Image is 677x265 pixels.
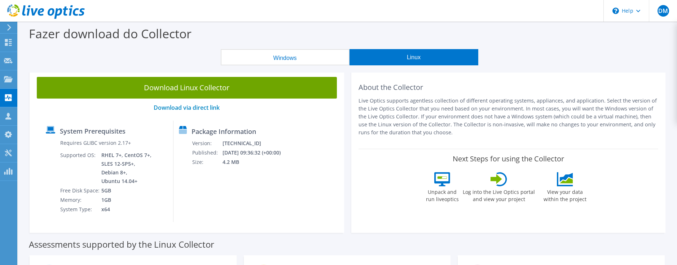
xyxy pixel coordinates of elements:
[453,155,564,163] label: Next Steps for using the Collector
[359,97,659,136] p: Live Optics supports agentless collection of different operating systems, appliances, and applica...
[60,186,101,195] td: Free Disk Space:
[658,5,669,17] span: DM
[612,8,619,14] svg: \n
[60,151,101,186] td: Supported OS:
[29,241,214,248] label: Assessments supported by the Linux Collector
[359,83,659,92] h2: About the Collector
[192,139,222,148] td: Version:
[539,186,591,203] label: View your data within the project
[101,151,153,186] td: RHEL 7+, CentOS 7+, SLES 12-SP5+, Debian 8+, Ubuntu 14.04+
[60,195,101,205] td: Memory:
[37,77,337,99] a: Download Linux Collector
[350,49,478,65] button: Linux
[222,139,290,148] td: [TECHNICAL_ID]
[222,157,290,167] td: 4.2 MB
[60,127,126,135] label: System Prerequisites
[101,186,153,195] td: 5GB
[192,128,256,135] label: Package Information
[192,157,222,167] td: Size:
[192,148,222,157] td: Published:
[29,25,192,42] label: Fazer download do Collector
[60,205,101,214] td: System Type:
[154,104,220,112] a: Download via direct link
[101,195,153,205] td: 1GB
[221,49,350,65] button: Windows
[222,148,290,157] td: [DATE] 09:36:32 (+00:00)
[60,139,131,147] label: Requires GLIBC version 2.17+
[101,205,153,214] td: x64
[462,186,535,203] label: Log into the Live Optics portal and view your project
[426,186,459,203] label: Unpack and run liveoptics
